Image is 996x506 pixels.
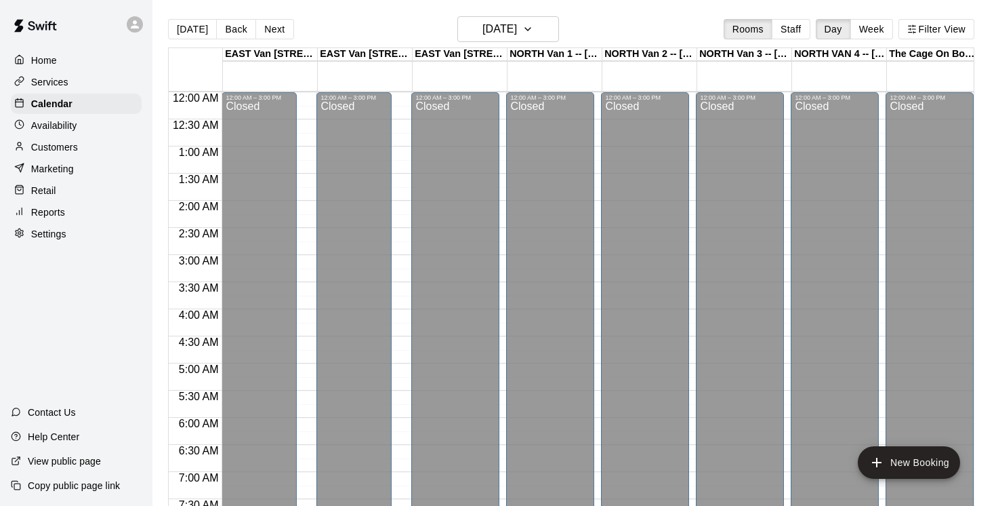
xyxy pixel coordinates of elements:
span: 5:00 AM [175,364,222,375]
button: Rooms [724,19,772,39]
button: [DATE] [168,19,217,39]
span: 12:30 AM [169,119,222,131]
span: 7:00 AM [175,472,222,484]
p: Home [31,54,57,67]
a: Reports [11,202,142,222]
div: 12:00 AM – 3:00 PM [320,94,388,101]
div: NORTH VAN 4 -- [STREET_ADDRESS] [792,48,887,61]
span: 6:00 AM [175,418,222,429]
div: The Cage On Boundary 1 -- [STREET_ADDRESS] ([PERSON_NAME] & [PERSON_NAME]), [GEOGRAPHIC_DATA] [887,48,982,61]
span: 12:00 AM [169,92,222,104]
a: Home [11,50,142,71]
div: EAST Van [STREET_ADDRESS] [413,48,507,61]
p: Marketing [31,162,74,176]
p: Copy public page link [28,479,120,492]
div: EAST Van [STREET_ADDRESS] [318,48,413,61]
a: Retail [11,180,142,201]
span: 2:30 AM [175,228,222,239]
div: 12:00 AM – 3:00 PM [605,94,685,101]
p: Help Center [28,430,79,444]
a: Availability [11,115,142,136]
button: Filter View [898,19,974,39]
span: 6:30 AM [175,445,222,456]
p: Settings [31,227,66,241]
div: 12:00 AM – 3:00 PM [226,94,293,101]
a: Services [11,72,142,92]
span: 4:00 AM [175,309,222,321]
p: Services [31,75,68,89]
div: 12:00 AM – 3:00 PM [795,94,875,101]
span: 1:30 AM [175,174,222,185]
span: 1:00 AM [175,147,222,158]
a: Customers [11,137,142,157]
p: Customers [31,140,78,154]
div: 12:00 AM – 3:00 PM [510,94,590,101]
p: Retail [31,184,56,197]
div: NORTH Van 2 -- [STREET_ADDRESS] [602,48,697,61]
span: 5:30 AM [175,391,222,402]
div: 12:00 AM – 3:00 PM [415,94,495,101]
p: Calendar [31,97,72,111]
p: Availability [31,119,77,132]
button: Next [255,19,293,39]
div: NORTH Van 1 -- [STREET_ADDRESS] [507,48,602,61]
span: 2:00 AM [175,201,222,212]
button: Week [850,19,893,39]
p: View public page [28,454,101,468]
h6: [DATE] [482,20,517,39]
a: Marketing [11,159,142,179]
div: EAST Van [STREET_ADDRESS] [223,48,318,61]
div: 12:00 AM – 3:00 PM [700,94,780,101]
a: Calendar [11,94,142,114]
button: Back [216,19,256,39]
div: NORTH Van 3 -- [STREET_ADDRESS] [697,48,792,61]
a: Settings [11,224,142,244]
button: Day [816,19,851,39]
button: [DATE] [457,16,559,42]
button: Staff [772,19,810,39]
div: 12:00 AM – 3:00 PM [890,94,970,101]
span: 4:30 AM [175,336,222,348]
span: 3:30 AM [175,282,222,294]
button: add [858,446,960,479]
p: Contact Us [28,406,76,419]
span: 3:00 AM [175,255,222,267]
p: Reports [31,206,65,219]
